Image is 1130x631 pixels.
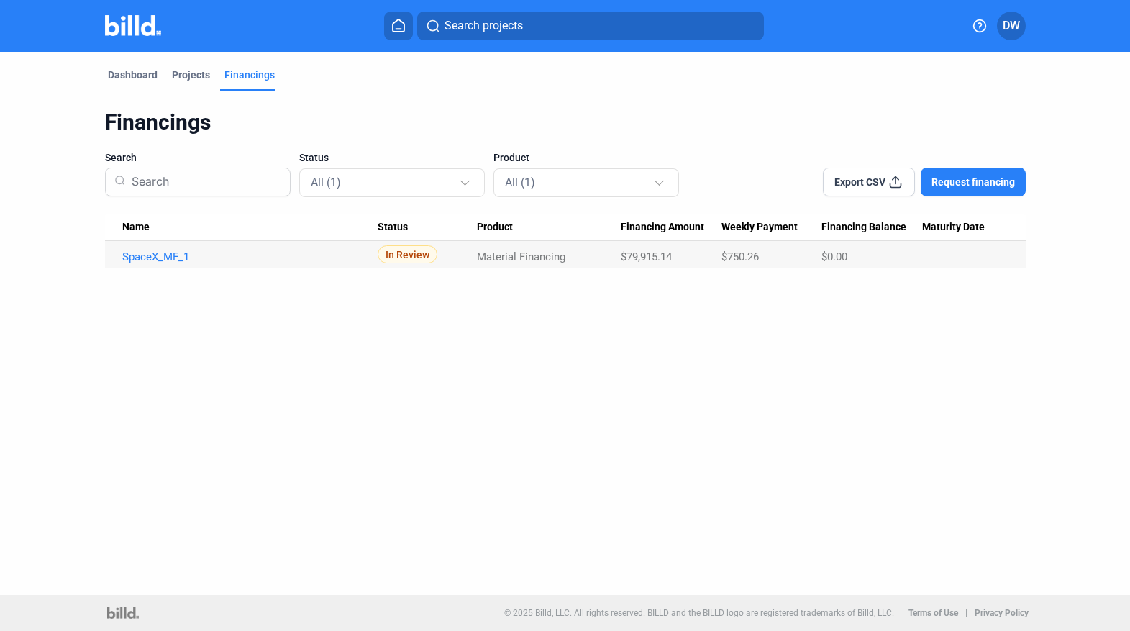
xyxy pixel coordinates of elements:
span: $79,915.14 [621,250,672,263]
b: Terms of Use [908,608,958,618]
div: Dashboard [108,68,158,82]
span: Request financing [931,175,1015,189]
span: Material Financing [477,250,565,263]
mat-select-trigger: All (1) [505,176,535,189]
span: Maturity Date [922,221,985,234]
span: Product [477,221,513,234]
img: Billd Company Logo [105,15,162,36]
button: Request financing [921,168,1026,196]
span: Search projects [445,17,523,35]
button: Export CSV [823,168,915,196]
span: Name [122,221,150,234]
button: DW [997,12,1026,40]
span: $0.00 [821,250,847,263]
button: Search projects [417,12,764,40]
div: Name [122,221,378,234]
span: Weekly Payment [721,221,798,234]
input: Search [126,163,281,201]
div: Financing Balance [821,221,922,234]
div: Weekly Payment [721,221,821,234]
span: $750.26 [721,250,759,263]
a: SpaceX_MF_1 [122,250,378,263]
img: logo [107,607,138,619]
p: | [965,608,967,618]
span: Search [105,150,137,165]
div: Maturity Date [922,221,1008,234]
div: Status [378,221,477,234]
p: © 2025 Billd, LLC. All rights reserved. BILLD and the BILLD logo are registered trademarks of Bil... [504,608,894,618]
div: Product [477,221,621,234]
div: Financings [224,68,275,82]
div: Financing Amount [621,221,721,234]
mat-select-trigger: All (1) [311,176,341,189]
span: In Review [378,245,437,263]
div: Financings [105,109,1026,136]
span: Financing Amount [621,221,704,234]
span: Status [378,221,408,234]
div: Projects [172,68,210,82]
span: Product [493,150,529,165]
span: Export CSV [834,175,885,189]
span: Status [299,150,329,165]
span: Financing Balance [821,221,906,234]
span: DW [1003,17,1020,35]
b: Privacy Policy [975,608,1029,618]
